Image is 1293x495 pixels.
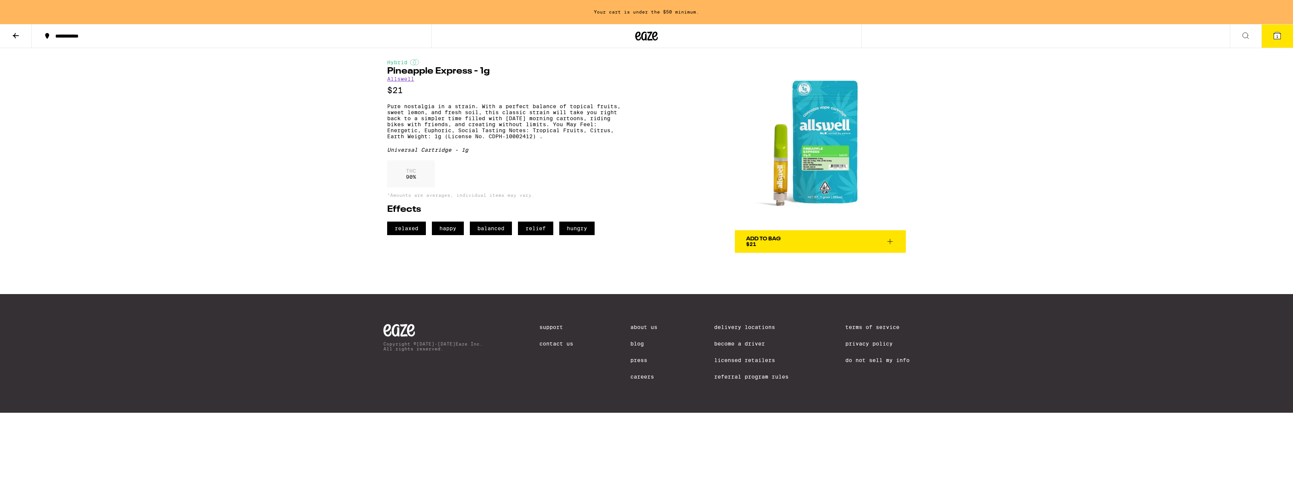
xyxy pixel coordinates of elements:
[714,374,789,380] a: Referral Program Rules
[387,76,414,82] a: Allswell
[746,236,781,241] div: Add To Bag
[845,357,910,363] a: Do Not Sell My Info
[387,160,435,187] div: 90 %
[539,324,573,330] a: Support
[406,168,416,174] p: THC
[630,341,657,347] a: Blog
[735,59,906,230] img: Allswell - Pineapple Express - 1g
[746,241,756,247] span: $21
[630,357,657,363] a: Press
[387,193,621,198] p: *Amounts are averages, individual items may vary.
[845,324,910,330] a: Terms of Service
[383,341,483,351] p: Copyright © [DATE]-[DATE] Eaze Inc. All rights reserved.
[714,324,789,330] a: Delivery Locations
[432,222,464,235] span: happy
[845,341,910,347] a: Privacy Policy
[518,222,553,235] span: relief
[387,147,621,153] div: Universal Cartridge - 1g
[387,67,621,76] h1: Pineapple Express - 1g
[714,357,789,363] a: Licensed Retailers
[630,324,657,330] a: About Us
[387,222,426,235] span: relaxed
[387,205,621,214] h2: Effects
[387,103,621,139] p: Pure nostalgia in a strain. With a perfect balance of topical fruits, sweet lemon, and fresh soil...
[714,341,789,347] a: Become a Driver
[735,230,906,253] button: Add To Bag$21
[559,222,595,235] span: hungry
[387,59,621,65] div: Hybrid
[470,222,512,235] span: balanced
[539,341,573,347] a: Contact Us
[630,374,657,380] a: Careers
[387,86,621,95] p: $21
[1261,24,1293,48] button: 1
[410,59,419,65] img: hybridColor.svg
[1276,34,1278,39] span: 1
